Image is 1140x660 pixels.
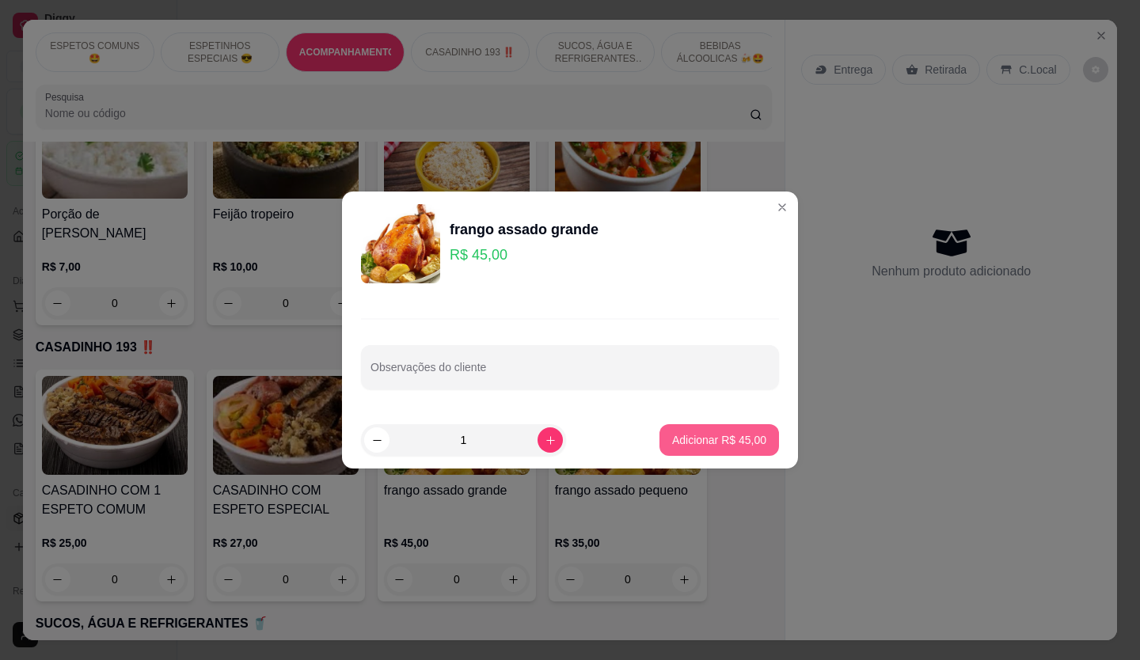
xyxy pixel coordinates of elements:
[370,366,769,381] input: Observações do cliente
[672,432,766,448] p: Adicionar R$ 45,00
[769,195,795,220] button: Close
[364,427,389,453] button: decrease-product-quantity
[450,244,598,266] p: R$ 45,00
[659,424,779,456] button: Adicionar R$ 45,00
[361,204,440,283] img: product-image
[450,218,598,241] div: frango assado grande
[538,427,563,453] button: increase-product-quantity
